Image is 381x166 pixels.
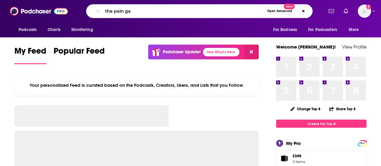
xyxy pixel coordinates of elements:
[203,48,239,56] a: See What's New
[264,8,295,15] button: Open AdvancedNew
[358,5,371,18] span: Logged in as lilifeinberg
[293,153,301,158] span: Lists
[326,6,336,16] a: Show notifications dropdown
[342,44,367,50] a: View Profile
[48,26,61,34] span: Charts
[267,10,292,13] span: Open Advanced
[345,24,367,36] button: open menu
[10,5,68,17] img: Podchaser - Follow, Share and Rate Podcasts
[67,24,101,36] button: open menu
[103,6,264,16] input: Search podcasts, credits, & more...
[287,105,324,113] button: Change Top 8
[269,24,304,36] button: open menu
[308,26,337,34] span: For Podcasters
[341,6,351,16] a: Show notifications dropdown
[293,153,305,158] span: Lists
[366,5,371,9] svg: Add a profile image
[163,49,201,55] p: Podchaser Update!
[278,154,290,163] span: Lists
[54,46,105,60] span: Popular Feed
[358,141,366,145] a: PRO
[44,24,64,36] a: Charts
[358,141,366,146] span: PRO
[358,5,371,18] img: User Profile
[276,44,336,50] a: Welcome [PERSON_NAME]!
[19,26,36,34] span: Podcasts
[293,160,305,164] span: 0 items
[304,24,346,36] button: open menu
[14,75,259,96] div: Your personalized Feed is curated based on the Podcasts, Creators, Users, and Lists that you Follow.
[358,5,371,18] button: Show profile menu
[54,46,105,64] a: Popular Feed
[71,26,93,34] span: Monitoring
[329,103,356,115] button: Share Top 8
[349,26,359,34] span: More
[273,26,297,34] span: For Business
[86,4,313,18] div: Search podcasts, credits, & more...
[14,46,46,60] span: My Feed
[276,120,367,128] a: Create My Top 8
[284,4,295,9] span: New
[14,46,46,64] a: My Feed
[14,24,44,36] button: open menu
[286,140,301,146] div: My Pro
